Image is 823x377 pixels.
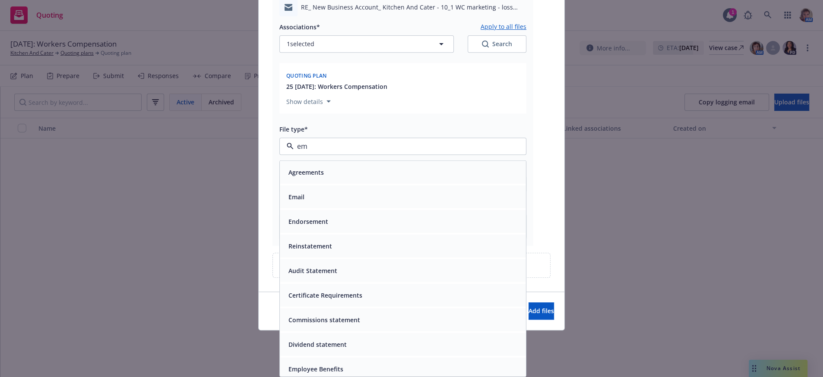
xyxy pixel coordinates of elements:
button: Commissions statement [288,315,360,324]
button: SearchSearch [468,35,526,53]
span: Add files [529,307,554,315]
button: Show details [283,96,334,107]
svg: Search [482,41,489,47]
button: Certificate Requirements [288,291,362,300]
button: Add files [529,302,554,320]
input: Filter by keyword [294,141,509,151]
span: Associations* [279,23,320,31]
button: Agreements [288,168,324,177]
button: Dividend statement [288,340,347,349]
span: File type* [279,125,308,133]
button: Apply to all files [481,22,526,32]
span: 1 selected [287,39,314,48]
button: Email [288,192,304,201]
div: Search [482,40,512,48]
button: Reinstatement [288,242,332,251]
button: Audit Statement [288,266,337,275]
span: RE_ New Business Account_ Kitchen And Cater - 10_1 WC marketing - loss sensitive_.msg [301,3,526,12]
div: Upload new files [272,253,551,278]
span: Quoting plan [286,72,327,79]
button: 25 [DATE]: Workers Compensation [286,82,387,91]
button: Endorsement [288,217,328,226]
button: Employee Benefits [288,364,343,374]
button: 1selected [279,35,454,53]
